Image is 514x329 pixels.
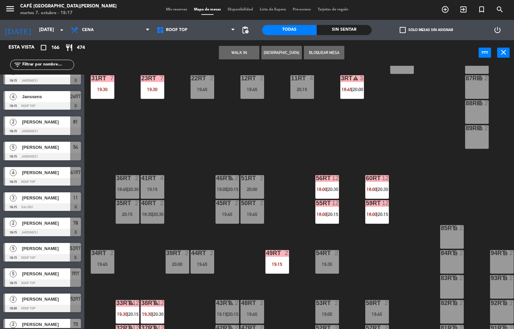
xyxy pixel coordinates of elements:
[382,175,389,181] div: 12
[10,245,17,252] span: 5
[228,300,234,306] i: warning
[261,46,302,59] button: [GEOGRAPHIC_DATA]
[22,61,74,68] input: Filtrar por nombre...
[262,25,317,35] div: Todas
[117,311,127,317] span: 19:30
[453,300,458,306] i: lock
[509,300,513,306] div: 2
[141,175,142,181] div: 41RT
[58,26,66,34] i: arrow_drop_down
[509,250,513,256] div: 2
[70,295,81,303] span: 52RT
[497,48,510,58] button: close
[70,244,81,252] span: S2RT
[290,87,314,92] div: 20:15
[382,200,389,206] div: 12
[260,200,264,206] div: 2
[82,28,94,32] span: Cena
[163,8,191,11] span: Mis reservas
[441,5,449,13] i: add_circle_outline
[13,61,22,69] i: filter_list
[479,48,491,58] button: power_input
[22,245,70,252] span: [PERSON_NAME]
[22,194,70,201] span: [PERSON_NAME]
[315,262,339,267] div: 19:30
[235,200,239,206] div: 2
[191,250,192,256] div: 44RT
[22,270,70,277] span: [PERSON_NAME]
[141,200,142,206] div: 40RT
[73,219,78,227] span: 79
[141,187,164,192] div: 19:15
[240,212,264,217] div: 19:45
[70,92,81,101] span: 24RT
[10,144,17,151] span: 5
[217,187,227,192] span: 19:00
[91,87,114,92] div: 19:30
[503,250,508,256] i: lock
[499,48,508,56] i: close
[353,75,359,81] i: warning
[20,3,117,10] div: Café [GEOGRAPHIC_DATA][PERSON_NAME]
[3,44,49,52] div: Esta vista
[376,212,378,217] span: |
[453,225,458,231] i: lock
[240,312,264,317] div: 19:45
[10,220,17,227] span: 2
[260,75,264,81] div: 2
[481,48,489,56] i: power_input
[216,212,239,217] div: 19:45
[326,187,328,192] span: |
[10,321,17,328] span: 2
[384,300,389,306] div: 2
[10,68,17,75] span: 2
[20,10,117,17] div: martes 7. octubre - 18:17
[191,75,192,81] div: 22RT
[210,75,214,81] div: 2
[503,300,508,306] i: lock
[484,100,488,106] div: 2
[360,75,364,81] div: 3
[77,44,85,52] span: 474
[235,175,239,181] div: 2
[314,8,352,11] span: Tarjetas de regalo
[110,75,114,81] div: 7
[400,27,406,33] span: check_box_outline_blank
[459,225,463,231] div: 2
[110,250,114,256] div: 2
[260,300,264,306] div: 2
[353,87,363,92] span: 20:00
[400,27,453,33] label: Solo mesas sin asignar
[459,300,463,306] div: 2
[166,28,188,32] span: Roof Top
[216,200,217,206] div: 45RT
[10,271,17,277] span: 5
[224,8,256,11] span: Disponibilidad
[128,300,134,306] i: warning
[219,46,259,59] button: WALK IN
[453,250,458,256] i: lock
[73,320,78,328] span: 73
[160,75,164,81] div: 7
[478,100,483,106] i: lock
[326,212,328,217] span: |
[153,212,164,217] span: 20:30
[332,200,339,206] div: 12
[91,250,92,256] div: 34rt
[22,118,70,126] span: [PERSON_NAME]
[22,321,70,328] span: [PERSON_NAME]
[127,311,128,317] span: |
[478,5,486,13] i: turned_in_not
[191,8,224,11] span: Mapa de mesas
[376,187,378,192] span: |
